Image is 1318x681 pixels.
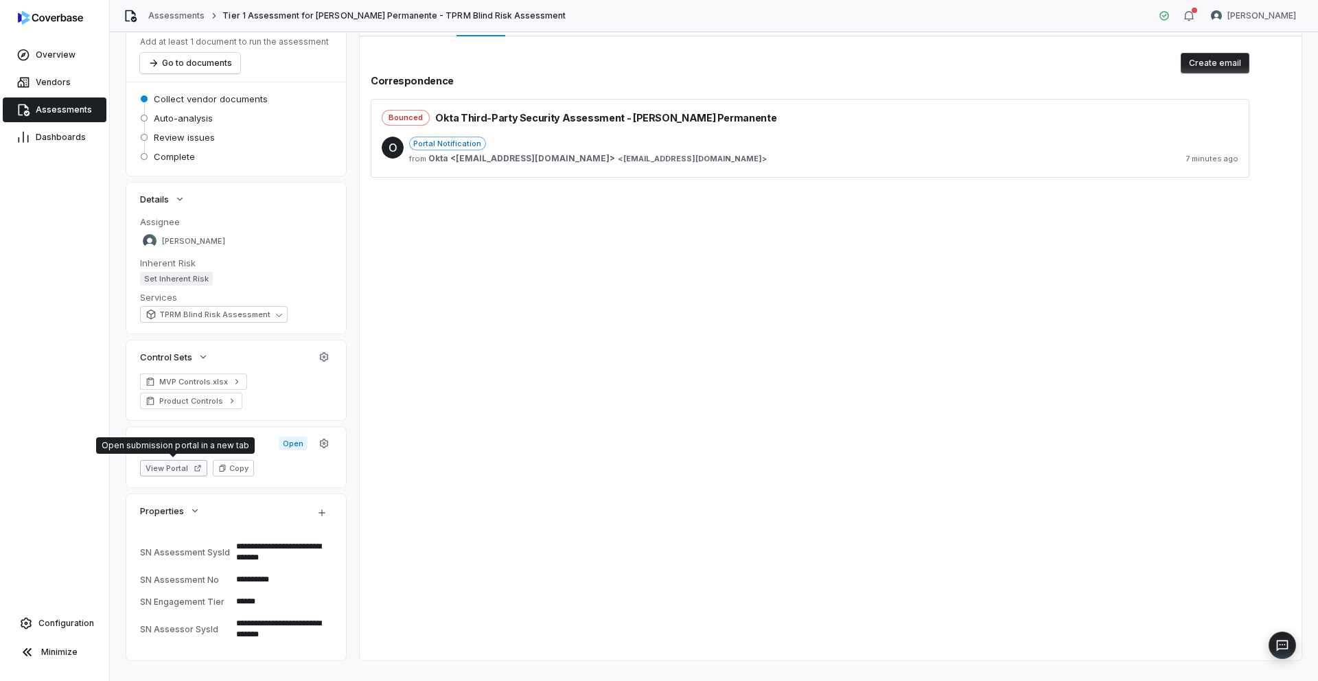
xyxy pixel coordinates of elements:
[18,11,83,25] img: logo-D7KZi-bG.svg
[140,575,231,585] div: SN Assessment No
[140,373,247,390] a: MVP Controls.xlsx
[428,153,767,164] span: >
[140,272,213,286] span: Set Inherent Risk
[140,597,231,607] div: SN Engagement Tier
[159,310,270,320] span: TPRM Blind Risk Assessment
[159,395,223,406] span: Product Controls
[140,193,169,205] span: Details
[382,137,404,159] span: O
[5,611,104,636] a: Configuration
[3,97,106,122] a: Assessments
[371,73,1249,88] h2: Correspondence
[1211,10,1222,21] img: Adeola Ajiginni avatar
[154,93,268,105] span: Collect vendor documents
[1203,5,1304,26] button: Adeola Ajiginni avatar[PERSON_NAME]
[140,351,192,363] span: Control Sets
[1181,53,1249,73] button: Create email
[36,132,86,143] span: Dashboards
[140,624,231,634] div: SN Assessor SysId
[102,440,249,451] div: Open submission portal in a new tab
[36,49,76,60] span: Overview
[428,153,615,164] span: Okta <[EMAIL_ADDRESS][DOMAIN_NAME]>
[143,234,157,248] img: Adeola Ajiginni avatar
[140,505,184,517] span: Properties
[213,460,254,476] button: Copy
[389,113,423,123] span: Bounced
[623,154,762,164] span: [EMAIL_ADDRESS][DOMAIN_NAME]
[154,150,195,163] span: Complete
[3,70,106,95] a: Vendors
[3,43,106,67] a: Overview
[279,437,308,450] span: Open
[409,154,423,164] span: from
[140,216,332,228] dt: Assignee
[136,498,205,523] button: Properties
[140,547,231,557] div: SN Assessment SysId
[222,10,566,21] span: Tier 1 Assessment for [PERSON_NAME] Permanente - TPRM Blind Risk Assessment
[136,431,237,456] button: Submission Portal
[1186,154,1238,164] span: 7 minutes ago
[409,137,486,150] span: Portal Notification
[618,154,623,164] span: <
[140,460,207,476] button: View Portal
[136,345,213,369] button: Control Sets
[140,53,240,73] button: Go to documents
[3,125,106,150] a: Dashboards
[140,36,329,47] p: Add at least 1 document to run the assessment
[140,291,332,303] dt: Services
[36,104,92,115] span: Assessments
[5,638,104,666] button: Minimize
[1227,10,1296,21] span: [PERSON_NAME]
[38,618,94,629] span: Configuration
[162,236,225,246] span: [PERSON_NAME]
[159,376,228,387] span: MVP Controls.xlsx
[41,647,78,658] span: Minimize
[435,111,776,125] span: Okta Third-Party Security Assessment - [PERSON_NAME] Permanente
[36,77,71,88] span: Vendors
[148,10,205,21] a: Assessments
[140,393,242,409] a: Product Controls
[154,131,215,143] span: Review issues
[136,187,189,211] button: Details
[154,112,213,124] span: Auto-analysis
[140,257,332,269] dt: Inherent Risk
